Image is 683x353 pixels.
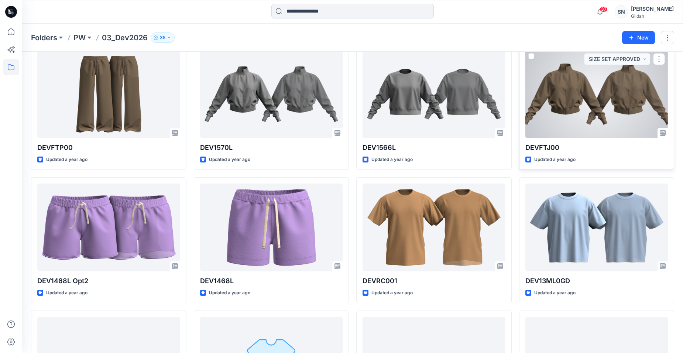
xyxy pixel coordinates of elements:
[363,50,505,138] a: DEV1566L
[631,13,674,19] div: Gildan
[200,143,343,153] p: DEV1570L
[615,5,628,18] div: SN
[151,32,175,43] button: 35
[37,184,180,271] a: DEV1468L Opt2
[363,184,505,271] a: DEVRC001
[200,50,343,138] a: DEV1570L
[631,4,674,13] div: [PERSON_NAME]
[102,32,148,43] p: 03_Dev2026
[525,50,668,138] a: DEVFTJ00
[37,143,180,153] p: DEVFTP00
[363,276,505,286] p: DEVRC001
[371,289,413,297] p: Updated a year ago
[209,289,250,297] p: Updated a year ago
[622,31,655,44] button: New
[525,184,668,271] a: DEV13ML0GD
[525,143,668,153] p: DEVFTJ00
[31,32,57,43] a: Folders
[37,50,180,138] a: DEVFTP00
[371,156,413,164] p: Updated a year ago
[73,32,86,43] a: PW
[46,289,87,297] p: Updated a year ago
[363,143,505,153] p: DEV1566L
[200,276,343,286] p: DEV1468L
[534,156,576,164] p: Updated a year ago
[37,276,180,286] p: DEV1468L Opt2
[160,34,165,42] p: 35
[534,289,576,297] p: Updated a year ago
[200,184,343,271] a: DEV1468L
[600,6,608,12] span: 37
[525,276,668,286] p: DEV13ML0GD
[209,156,250,164] p: Updated a year ago
[46,156,87,164] p: Updated a year ago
